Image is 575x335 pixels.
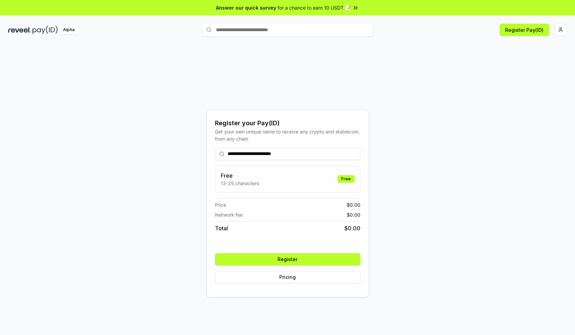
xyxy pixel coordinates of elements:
button: Register Pay(ID) [500,24,549,36]
span: $ 0.00 [347,201,360,208]
span: Price [215,201,226,208]
span: Network fee [215,211,243,218]
button: Register [215,253,360,266]
p: 13-25 characters [221,180,259,187]
button: Pricing [215,271,360,283]
div: Free [337,175,355,183]
span: Answer our quick survey [216,4,276,11]
span: $ 0.00 [347,211,360,218]
div: Register your Pay(ID) [215,118,360,128]
span: Total [215,224,228,232]
img: reveel_dark [8,26,31,34]
span: for a chance to earn 10 USDT 📝 [278,4,351,11]
span: $ 0.00 [344,224,360,232]
div: Alpha [59,26,78,34]
div: Get your own unique name to receive any crypto and stablecoin, from any chain [215,128,360,142]
img: pay_id [33,26,58,34]
h3: Free [221,171,259,180]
